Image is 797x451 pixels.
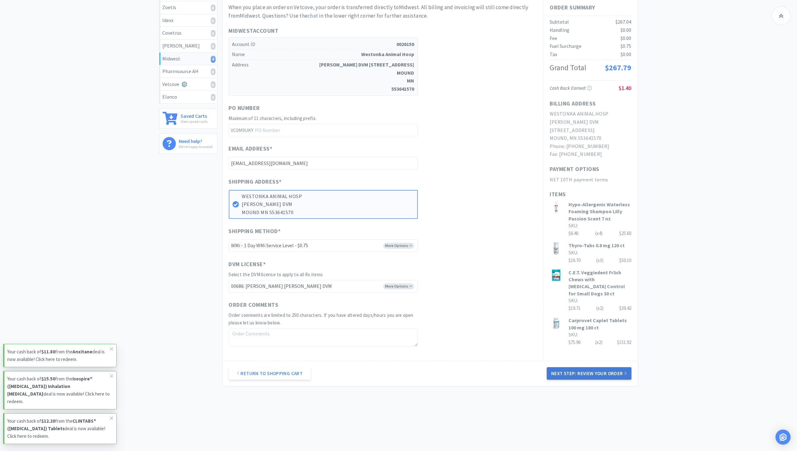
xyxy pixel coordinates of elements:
[550,3,632,12] h1: Order Summary
[550,317,563,329] img: 46c004d1595f42238a3aa3c99abdd82e_331463.jpeg
[550,201,563,214] img: 428b5dba694a417ca3c3c11d40f1e893_534302.jpeg
[7,375,110,405] p: Your cash back of from the deal is now available! Click here to redeem.
[569,269,632,297] h3: C.E.T. Veggiedent Fr3sh Chews with [MEDICAL_DATA] Control for Small Dogs 30 ct
[41,418,55,424] strong: $12.20
[181,112,207,118] h6: Saved Carts
[550,62,586,74] div: Grand Total
[211,68,216,75] i: 0
[229,124,418,136] input: PO Number
[776,430,791,445] div: Open Intercom Messenger
[550,42,582,50] div: Fuel Surcharge
[229,367,311,380] a: Return to Shopping Cart
[242,200,414,208] p: [PERSON_NAME] DVM
[616,19,632,25] span: $267.04
[229,115,317,121] span: Maximum of 11 characters, including prefix.
[7,376,92,397] strong: Isospire® ([MEDICAL_DATA]) Inhalation [MEDICAL_DATA]
[229,260,266,269] span: DVM License *
[41,376,55,382] strong: $15.50
[621,35,632,41] span: $0.00
[163,3,214,12] div: Zoetis
[229,312,413,326] span: Order comments are limited to 250 characters. If you have altered days/hours you are open please ...
[229,300,279,310] span: Order Comments
[211,56,216,63] i: 4
[159,53,217,66] a: Midwest4
[229,271,323,277] span: Select the DVM license to apply to all Rx items
[211,17,216,24] i: 0
[211,4,216,11] i: 0
[550,99,596,108] h1: Billing Address
[159,1,217,14] a: Zoetis0
[550,85,592,91] span: Cash Back Earned :
[569,298,578,304] span: SKU:
[159,78,217,91] a: Vetcove0
[397,40,414,49] strong: 0026150
[242,192,414,201] p: WESTONKA ANIMAL HOSP
[211,43,216,50] i: 0
[232,60,414,94] h5: Address
[595,230,603,237] div: (x 4 )
[229,104,260,113] span: PO Number
[569,223,578,229] span: SKU:
[569,230,632,237] div: $6.40
[550,242,563,254] img: e828c2fb831e4ec69654841e90ba4f10_121246.jpeg
[569,317,632,331] h3: Carprovet Caplet Tablets 100 mg 180 ct
[550,34,557,43] div: Fee
[550,176,632,184] h2: NET 10TH payment terms
[229,144,273,153] span: Email Address *
[595,339,603,346] div: (x 2 )
[621,27,632,33] span: $0.00
[159,14,217,27] a: Idexx0
[181,118,207,124] p: View saved carts
[211,94,216,101] i: 0
[229,26,418,36] h1: Midwest Account
[569,332,578,338] span: SKU:
[163,42,214,50] div: [PERSON_NAME]
[550,18,569,26] div: Subtotal
[159,65,217,78] a: Pharmsource AH0
[569,257,632,264] div: $16.70
[597,305,604,312] div: (x 2 )
[7,417,110,440] p: Your cash back of from the deal is now available! Click here to redeem.
[569,339,632,346] div: $75.96
[620,305,632,312] div: $39.42
[159,27,217,40] a: Covetrus0
[550,126,632,134] h2: [STREET_ADDRESS]
[621,43,632,49] span: $0.75
[163,55,214,63] div: Midwest
[619,84,632,92] span: $1.40
[547,367,631,380] button: Next Step: Review Your Order
[620,230,632,237] div: $25.60
[242,208,414,217] p: MOUND MN 553641570
[550,118,632,126] h2: [PERSON_NAME] DVM
[163,67,214,76] div: Pharmsource AH
[605,63,632,72] span: $267.79
[159,108,217,129] a: Saved CartsView saved carts
[229,157,418,169] input: Email Address
[550,110,632,118] h2: WESTONKA ANIMAL HOSP
[229,3,537,20] div: When you place an order on Vetcove, your order is transferred directly to Midwest . All billing a...
[72,349,92,355] strong: Anxitane
[308,12,318,19] a: chat
[229,227,281,236] span: Shipping Method *
[550,165,600,174] h1: Payment Options
[597,257,604,264] div: (x 3 )
[569,305,632,312] div: $19.71
[550,150,632,158] h2: Fax: [PHONE_NUMBER]
[569,242,632,249] h3: Thyro-Tabs 0.8 mg 120 ct
[550,190,632,199] h1: Items
[229,124,255,136] span: VC0M9UKY
[7,348,110,363] p: Your cash back of from the deal is now available! Click here to redeem.
[620,257,632,264] div: $50.10
[179,144,213,150] p: We're happy to assist!
[159,91,217,103] a: Elanco0
[550,50,557,59] div: Tax
[41,349,55,355] strong: $11.80
[320,61,414,93] strong: [PERSON_NAME] DVM [STREET_ADDRESS] MOUND MN 553641570
[550,142,632,151] h2: Phone: [PHONE_NUMBER]
[232,49,414,60] h5: Name
[163,80,214,88] div: Vetcove
[569,250,578,256] span: SKU:
[550,134,632,142] h2: MOUND, MN 553641570
[569,201,632,222] h3: Hypo-Allergenic Waterless Foaming Shampoo Lilly Passion Scent 7 oz
[211,30,216,37] i: 0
